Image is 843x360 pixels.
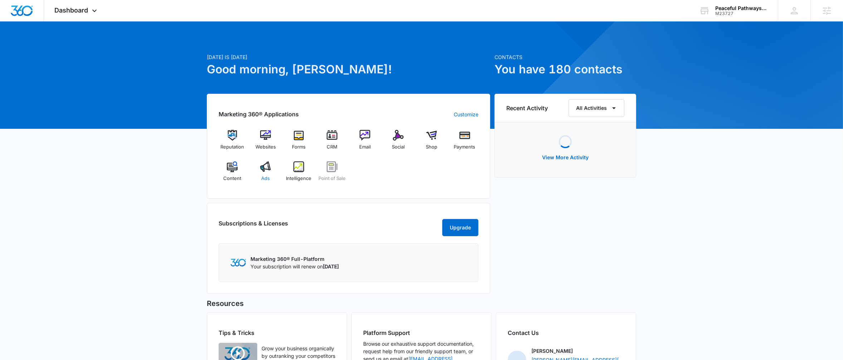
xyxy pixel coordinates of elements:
span: Payments [454,143,476,151]
span: Ads [261,175,270,182]
span: Point of Sale [318,175,346,182]
span: [DATE] [323,263,339,269]
span: Forms [292,143,306,151]
a: Email [351,130,379,156]
a: Point of Sale [318,161,346,187]
a: Reputation [219,130,246,156]
h2: Subscriptions & Licenses [219,219,288,233]
a: Content [219,161,246,187]
span: Websites [255,143,276,151]
span: Email [359,143,371,151]
a: Intelligence [285,161,313,187]
h6: Recent Activity [506,104,548,112]
p: Your subscription will renew on [250,263,339,270]
span: Shop [426,143,437,151]
button: All Activities [569,99,624,117]
a: Forms [285,130,313,156]
div: account name [715,5,768,11]
span: Reputation [220,143,244,151]
a: Payments [451,130,478,156]
a: Websites [252,130,279,156]
a: Customize [454,111,478,118]
span: Intelligence [286,175,311,182]
p: [PERSON_NAME] [531,347,573,355]
span: Dashboard [55,6,88,14]
h2: Marketing 360® Applications [219,110,299,118]
h2: Contact Us [508,329,624,337]
h1: You have 180 contacts [494,61,636,78]
a: CRM [318,130,346,156]
p: Grow your business organically by outranking your competitors [262,345,335,360]
h2: Platform Support [363,329,480,337]
button: View More Activity [535,149,596,166]
p: [DATE] is [DATE] [207,53,490,61]
span: Social [392,143,405,151]
a: Social [385,130,412,156]
h2: Tips & Tricks [219,329,335,337]
p: Marketing 360® Full-Platform [250,255,339,263]
a: Ads [252,161,279,187]
div: account id [715,11,768,16]
p: Contacts [494,53,636,61]
h5: Resources [207,298,636,309]
span: Content [223,175,241,182]
span: CRM [327,143,337,151]
button: Upgrade [442,219,478,236]
a: Shop [418,130,445,156]
h1: Good morning, [PERSON_NAME]! [207,61,490,78]
img: Marketing 360 Logo [230,259,246,266]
